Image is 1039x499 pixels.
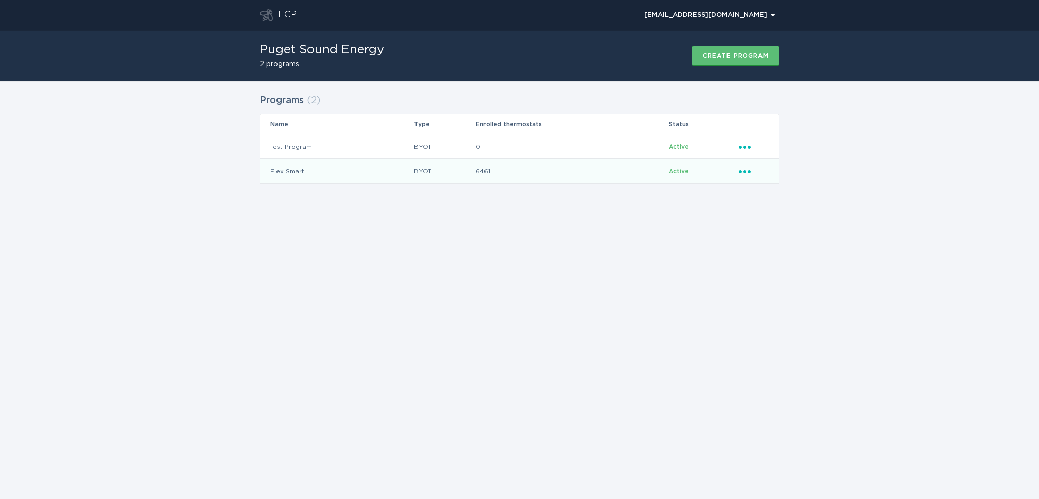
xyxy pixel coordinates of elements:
[668,114,738,135] th: Status
[260,44,384,56] h1: Puget Sound Energy
[739,165,769,177] div: Popover menu
[260,159,413,183] td: Flex Smart
[260,61,384,68] h2: 2 programs
[307,96,320,105] span: ( 2 )
[739,141,769,152] div: Popover menu
[413,135,475,159] td: BYOT
[692,46,779,66] button: Create program
[703,53,769,59] div: Create program
[413,159,475,183] td: BYOT
[260,114,779,135] tr: Table Headers
[260,91,304,110] h2: Programs
[669,144,689,150] span: Active
[260,135,413,159] td: Test Program
[260,159,779,183] tr: 5f1247f2c0434ff9aaaf0393365fb9fe
[475,159,669,183] td: 6461
[640,8,779,23] div: Popover menu
[669,168,689,174] span: Active
[475,114,669,135] th: Enrolled thermostats
[260,9,273,21] button: Go to dashboard
[413,114,475,135] th: Type
[260,135,779,159] tr: 99594c4f6ff24edb8ece91689c11225c
[640,8,779,23] button: Open user account details
[475,135,669,159] td: 0
[278,9,297,21] div: ECP
[260,114,413,135] th: Name
[644,12,775,18] div: [EMAIL_ADDRESS][DOMAIN_NAME]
